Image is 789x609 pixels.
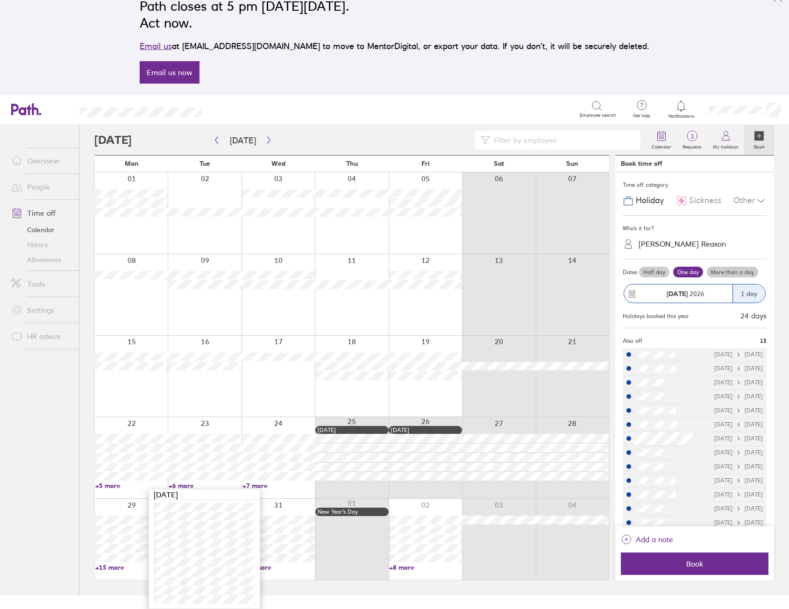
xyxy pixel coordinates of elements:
a: +8 more [389,563,462,572]
a: Tools [4,275,79,293]
span: Add a note [636,532,673,547]
label: More than a day [707,267,758,278]
div: [DATE] [DATE] [714,351,763,358]
span: Book [627,559,762,568]
a: People [4,177,79,196]
span: Notifications [666,113,697,119]
a: Calendar [646,125,677,155]
label: Calendar [646,142,677,150]
a: +5 more [95,482,168,490]
span: Tue [199,160,210,167]
button: Add a note [621,532,673,547]
span: Dates [623,269,637,276]
div: [DATE] [318,427,386,433]
label: My holidays [707,142,744,150]
div: New Year’s Day [318,509,386,515]
div: [DATE] [149,489,260,500]
div: [DATE] [DATE] [714,505,763,512]
div: 1 day [732,284,765,303]
span: Also off [623,338,642,344]
div: 24 days [740,312,767,320]
span: Wed [271,160,285,167]
a: My holidays [707,125,744,155]
span: 13 [760,338,767,344]
span: Fri [421,160,430,167]
a: Email us now [140,61,199,84]
button: [DATE] 20261 day [623,279,767,308]
a: +6 more [169,482,241,490]
div: [DATE] [DATE] [714,463,763,470]
span: Employee search [580,113,616,118]
a: Overview [4,151,79,170]
div: [DATE] [DATE] [714,435,763,442]
div: [DATE] [DATE] [714,449,763,456]
label: Book [748,142,770,150]
div: [DATE] [DATE] [714,491,763,498]
strong: [DATE] [667,290,688,298]
div: Search [227,105,251,113]
div: [DATE] [DATE] [714,421,763,428]
button: [DATE] [222,133,263,148]
div: Holidays booked this year [623,313,689,319]
div: [DATE] [DATE] [714,519,763,526]
a: +15 more [95,563,168,572]
a: Settings [4,301,79,319]
span: Thu [346,160,358,167]
a: Email us [140,41,172,51]
span: Mon [125,160,139,167]
div: [DATE] [DATE] [714,365,763,372]
p: at [EMAIL_ADDRESS][DOMAIN_NAME] to move to MentorDigital, or export your data. If you don’t, it w... [140,40,649,53]
a: History [4,237,79,252]
a: HR advice [4,327,79,346]
span: Sickness [689,196,721,205]
button: Book [621,552,768,575]
a: Time off [4,204,79,222]
a: Book [744,125,774,155]
span: Sun [566,160,578,167]
div: [DATE] [DATE] [714,393,763,400]
input: Filter by employee [490,131,635,149]
span: Holiday [636,196,664,205]
a: Allowances [4,252,79,267]
div: [DATE] [DATE] [714,379,763,386]
span: 3 [677,133,707,140]
div: [DATE] [391,427,460,433]
div: Who's it for? [623,221,767,235]
div: Book time off [621,160,662,167]
div: [PERSON_NAME] Reason [639,240,726,248]
span: 2026 [667,290,704,297]
label: Requests [677,142,707,150]
div: [DATE] [DATE] [714,477,763,484]
span: Sat [494,160,504,167]
a: +13 more [242,563,315,572]
label: One day [673,267,703,278]
a: Calendar [4,222,79,237]
div: Time off category [623,178,767,192]
a: Notifications [666,99,697,119]
a: 3Requests [677,125,707,155]
a: +7 more [242,482,315,490]
span: Get help [626,113,657,119]
div: Other [733,192,767,210]
label: Half day [639,267,669,278]
div: [DATE] [DATE] [714,407,763,414]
